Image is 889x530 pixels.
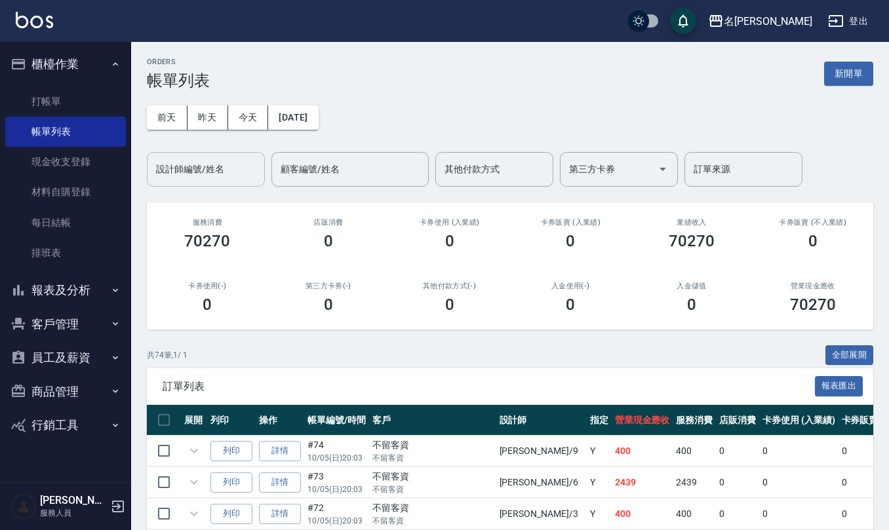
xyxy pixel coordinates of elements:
a: 新開單 [824,67,873,79]
a: 詳情 [259,441,301,461]
button: 行銷工具 [5,408,126,442]
td: 2439 [612,467,673,498]
th: 帳單編號/時間 [304,405,369,436]
th: 店販消費 [716,405,759,436]
img: Person [10,493,37,520]
h2: 第三方卡券(-) [284,282,374,290]
button: 報表及分析 [5,273,126,307]
td: 400 [673,499,716,529]
td: Y [587,499,612,529]
button: 櫃檯作業 [5,47,126,81]
td: 0 [716,467,759,498]
a: 帳單列表 [5,117,126,147]
button: 登出 [823,9,873,33]
th: 服務消費 [673,405,716,436]
td: 0 [716,499,759,529]
button: Open [652,159,673,180]
button: save [670,8,696,34]
td: Y [587,467,612,498]
button: 列印 [210,504,252,524]
th: 卡券使用 (入業績) [759,405,839,436]
h3: 0 [445,232,454,250]
p: 10/05 (日) 20:03 [307,452,366,464]
div: 名[PERSON_NAME] [724,13,812,29]
td: 0 [759,499,839,529]
th: 操作 [256,405,304,436]
button: 新開單 [824,62,873,86]
h2: 業績收入 [647,218,737,227]
h3: 帳單列表 [147,71,210,90]
button: 報表匯出 [815,376,863,396]
td: [PERSON_NAME] /9 [496,436,587,466]
h3: 服務消費 [163,218,252,227]
h2: 卡券販賣 (不入業績) [768,218,858,227]
td: 400 [612,436,673,466]
button: 客戶管理 [5,307,126,341]
p: 不留客資 [372,515,493,527]
a: 每日結帳 [5,208,126,238]
button: 商品管理 [5,375,126,409]
div: 不留客資 [372,470,493,483]
a: 詳情 [259,504,301,524]
h3: 70270 [790,295,836,314]
button: 名[PERSON_NAME] [703,8,818,35]
td: 2439 [673,467,716,498]
div: 不留客資 [372,438,493,452]
th: 設計師 [496,405,587,436]
td: [PERSON_NAME] /6 [496,467,587,498]
p: 共 74 筆, 1 / 1 [147,349,188,361]
a: 材料自購登錄 [5,177,126,207]
a: 報表匯出 [815,379,863,392]
button: 員工及薪資 [5,341,126,375]
td: 0 [759,467,839,498]
button: 列印 [210,472,252,493]
th: 客戶 [369,405,496,436]
td: [PERSON_NAME] /3 [496,499,587,529]
button: 昨天 [188,105,228,130]
button: 前天 [147,105,188,130]
p: 10/05 (日) 20:03 [307,515,366,527]
p: 10/05 (日) 20:03 [307,483,366,495]
h2: 卡券使用 (入業績) [405,218,494,227]
h5: [PERSON_NAME] [40,494,107,507]
td: #73 [304,467,369,498]
h2: 店販消費 [284,218,374,227]
p: 不留客資 [372,452,493,464]
h2: 卡券販賣 (入業績) [526,218,616,227]
td: Y [587,436,612,466]
h2: 入金使用(-) [526,282,616,290]
button: 列印 [210,441,252,461]
img: Logo [16,12,53,28]
button: [DATE] [268,105,318,130]
a: 現金收支登錄 [5,147,126,177]
h3: 0 [808,232,818,250]
h3: 0 [566,295,575,314]
a: 打帳單 [5,86,126,117]
h3: 0 [203,295,212,314]
th: 列印 [207,405,256,436]
h3: 70270 [669,232,715,250]
h3: 70270 [184,232,230,250]
a: 詳情 [259,472,301,493]
h3: 0 [324,232,333,250]
h3: 0 [687,295,696,314]
th: 營業現金應收 [612,405,673,436]
h3: 0 [445,295,454,314]
h2: 其他付款方式(-) [405,282,494,290]
button: 今天 [228,105,269,130]
th: 指定 [587,405,612,436]
h3: 0 [566,232,575,250]
div: 不留客資 [372,501,493,515]
h2: 營業現金應收 [768,282,858,290]
a: 排班表 [5,238,126,268]
td: #74 [304,436,369,466]
th: 展開 [181,405,207,436]
td: #72 [304,499,369,529]
p: 不留客資 [372,483,493,495]
button: 全部展開 [825,345,874,366]
td: 400 [612,499,673,529]
h3: 0 [324,295,333,314]
h2: 入金儲值 [647,282,737,290]
td: 0 [759,436,839,466]
h2: ORDERS [147,58,210,66]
